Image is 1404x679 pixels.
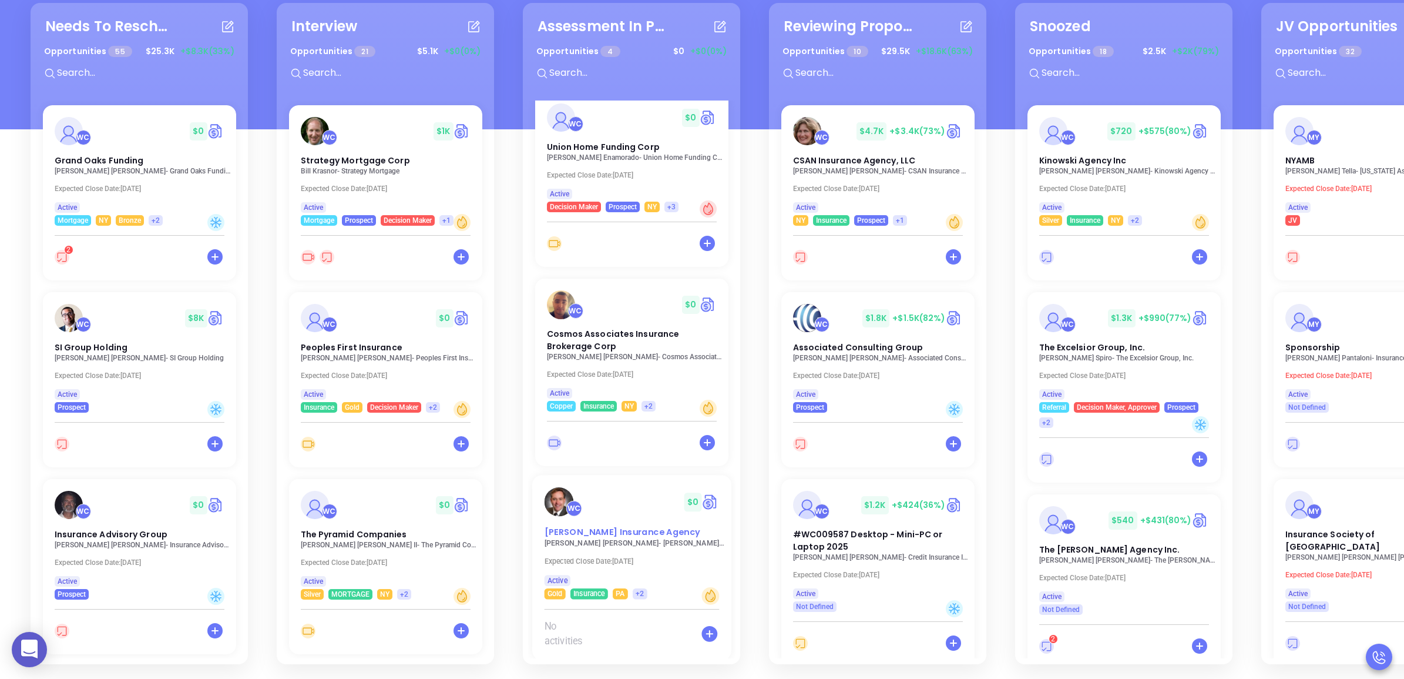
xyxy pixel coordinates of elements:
img: Peoples First Insurance [301,304,329,332]
span: $ 0 [436,496,453,514]
img: Quote [946,122,963,140]
span: Active [1288,388,1308,401]
span: CSAN Insurance Agency, LLC [793,155,916,166]
p: Opportunities [1275,41,1362,62]
a: Quote [454,122,471,140]
span: +$8.3K (33%) [180,45,234,58]
span: Active [550,188,569,200]
p: David Spiro - The Excelsior Group, Inc. [1039,354,1215,362]
a: profileWalter Contreras$1.8K+$1.5K(82%)Circle dollarAssociated Consulting Group[PERSON_NAME] [PER... [781,292,975,413]
img: Quote [454,309,471,327]
div: Walter Contreras [322,317,337,332]
span: $ 4.7K [856,122,887,141]
span: +$3.4K (73%) [889,125,945,137]
span: +$2K (79%) [1172,45,1219,58]
span: Insurance [1070,214,1100,227]
a: Quote [700,109,717,126]
section: Snoozed [1015,3,1232,664]
span: Associated Consulting Group [793,342,923,353]
div: Reviewing Proposal [784,16,913,37]
span: Active [796,201,815,214]
span: $ 0 [682,109,699,127]
section: Interview [277,3,494,664]
span: $ 1.2K [861,496,889,514]
div: Assessment In Progress [538,16,667,37]
img: Quote [1192,122,1209,140]
img: Quote [1192,309,1209,327]
a: Quote [207,496,224,514]
div: Walter Contreras [568,116,583,132]
div: Walter Contreras [76,317,91,332]
span: NY [647,200,657,213]
span: Not Defined [796,600,834,613]
p: Bill Krasnor - Strategy Mortgage [301,167,477,175]
img: Insurance Society of Philadelphia [1285,491,1314,519]
span: $ 0 [682,296,699,314]
img: #WC009587 Desktop - Mini-PC or Laptop 2025 [793,491,821,519]
a: profileWalter Contreras$0Circle dollarUnion Home Funding Corp[PERSON_NAME] Enamorado- Union Home ... [535,92,728,212]
span: Prospect [609,200,637,213]
span: +$431 (80%) [1140,514,1192,526]
section: Assessment In Progress [523,3,740,664]
span: Active [58,388,77,401]
img: The Pyramid Companies [301,491,329,519]
div: Walter Contreras [1060,519,1076,534]
div: Walter Contreras [814,504,829,519]
a: profileWalter Contreras$0Circle dollarGrand Oaks Funding[PERSON_NAME] [PERSON_NAME]- Grand Oaks F... [43,105,236,226]
span: +2 [1042,416,1050,429]
p: Opportunities [1029,41,1114,62]
div: Walter Contreras [76,130,91,145]
span: NY [99,214,108,227]
p: Juan Enamorado - Union Home Funding Corp [547,153,723,162]
a: profileWalter Contreras$1.2K+$424(36%)Circle dollar#WC009587 Desktop - Mini-PC or Laptop 2025[PER... [781,479,975,612]
span: No activities [544,620,596,648]
span: Mortgage [304,214,334,227]
div: Walter Contreras [568,303,583,319]
span: Decision Maker [550,200,598,213]
span: 10 [847,46,868,57]
span: Active [796,587,815,600]
span: Prospect [796,401,824,414]
p: Expected Close Date: [DATE] [55,558,231,567]
span: Insurance [816,214,847,227]
span: $ 0 [190,496,207,514]
p: Expected Close Date: [DATE] [547,370,723,379]
p: Craig Wilson - Kinowski Agency Inc [1039,167,1215,175]
span: +2 [400,588,408,601]
span: +2 [644,400,653,413]
span: +$575 (80%) [1138,125,1192,137]
span: +2 [429,401,437,414]
a: profileWalter Contreras$0Circle dollarInsurance Advisory Group[PERSON_NAME] [PERSON_NAME]- Insura... [43,479,236,600]
span: Gold [345,401,360,414]
p: Expected Close Date: [DATE] [544,557,725,565]
span: Active [1042,201,1062,214]
div: Cold [946,401,963,418]
span: Not Defined [1042,603,1080,616]
a: profileWalter Contreras$0Circle dollarPeoples First Insurance[PERSON_NAME] [PERSON_NAME]- Peoples... [289,292,482,413]
a: Quote [207,122,224,140]
span: +$1.5K (82%) [892,312,945,324]
img: NYAMB [1285,117,1314,145]
img: CSAN Insurance Agency, LLC [793,117,821,145]
img: Quote [1192,511,1209,529]
img: The Excelsior Group, Inc. [1039,304,1067,332]
span: Active [304,575,323,588]
span: 4 [600,46,620,57]
img: Cosmos Associates Insurance Brokerage Corp [547,290,575,319]
p: Brad Lawton - Lawton Insurance Agency [544,539,725,547]
span: +$0 (0%) [444,45,481,58]
div: Megan Youmans [1306,317,1322,332]
img: Quote [701,493,719,511]
section: Reviewing Proposal [769,3,986,664]
img: SI Group Holding [55,304,83,332]
img: Quote [207,309,224,327]
span: Gold [547,587,562,601]
span: Silver [304,588,321,601]
span: $ 8K [185,309,207,327]
span: Prospect [345,214,373,227]
p: Expected Close Date: [DATE] [301,185,477,193]
p: Expected Close Date: [DATE] [1039,185,1215,193]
